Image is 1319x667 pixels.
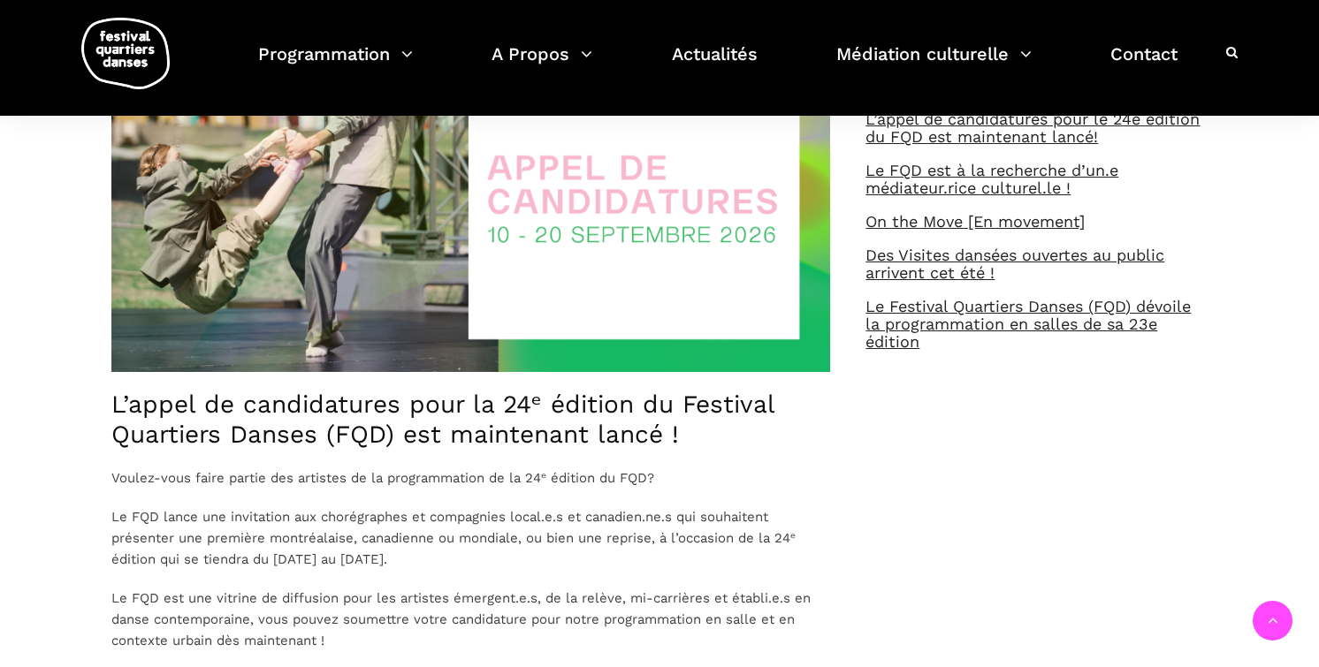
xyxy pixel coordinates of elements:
[111,390,830,449] h4: L’appel de candidatures pour la 24ᵉ édition du Festival Quartiers Danses (FQD) est maintenant lan...
[672,39,758,91] a: Actualités
[111,587,830,651] p: Le FQD est une vitrine de diffusion pour les artistes émergent.e.s, de la relève, mi-carrières et...
[81,18,170,89] img: logo-fqd-med
[865,212,1085,231] a: On the Move [En movement]
[865,110,1200,146] a: L’appel de candidatures pour le 24e édition du FQD est maintenant lancé!
[258,39,413,91] a: Programmation
[1110,39,1178,91] a: Contact
[111,467,830,489] p: Voulez-vous faire partie des artistes de la programmation de la 24ᵉ édition du FQD?
[865,161,1118,197] a: Le FQD est à la recherche d’un.e médiateur.rice culturel.le !
[111,506,830,570] p: Le FQD lance une invitation aux chorégraphes et compagnies local.e.s et canadien.ne.s qui souhait...
[865,297,1191,351] a: Le Festival Quartiers Danses (FQD) dévoile la programmation en salles de sa 23e édition
[865,246,1164,282] a: Des Visites dansées ouvertes au public arrivent cet été !
[836,39,1032,91] a: Médiation culturelle
[492,39,592,91] a: A Propos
